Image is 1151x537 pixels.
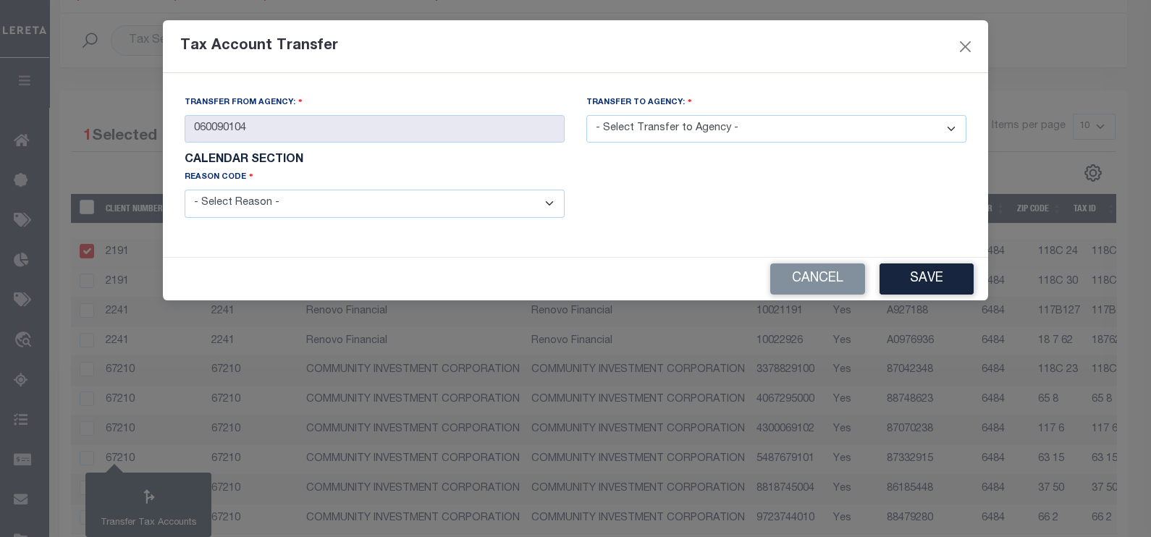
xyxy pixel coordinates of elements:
button: Close [956,37,975,56]
h6: Calendar Section [185,154,966,166]
label: Transfer to Agency: [586,96,692,109]
button: Save [880,263,974,295]
label: Transfer from Agency: [185,96,303,109]
label: Reason Code [185,170,253,184]
button: Cancel [770,263,865,295]
h5: Tax Account Transfer [180,38,338,55]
